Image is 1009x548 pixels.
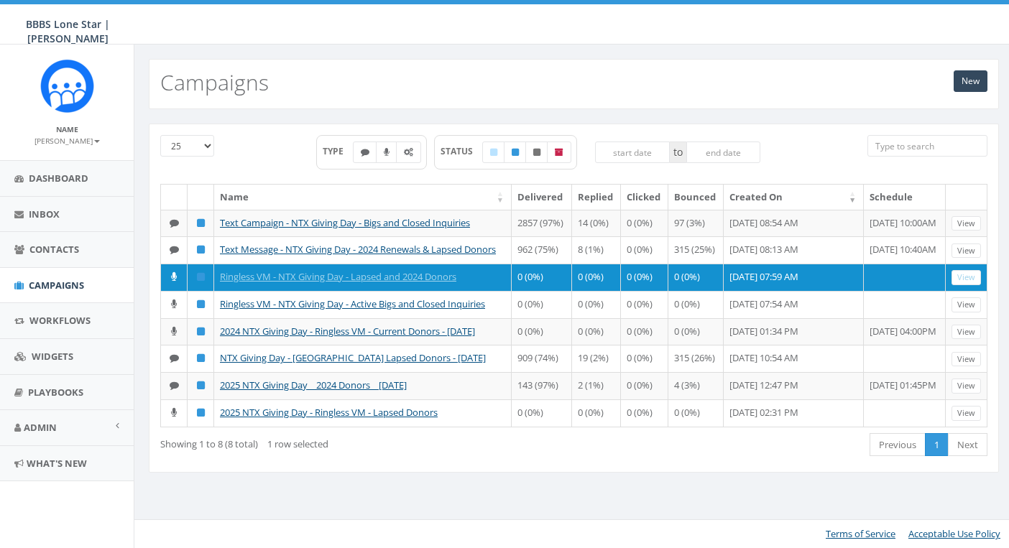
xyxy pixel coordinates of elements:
[668,399,724,427] td: 0 (0%)
[197,245,205,254] i: Published
[384,148,390,157] i: Ringless Voice Mail
[29,172,88,185] span: Dashboard
[171,299,177,309] i: Ringless Voice Mail
[353,141,377,163] label: Text SMS
[533,148,540,157] i: Unpublished
[621,264,668,291] td: 0 (0%)
[197,218,205,228] i: Published
[724,185,864,210] th: Created On: activate to sort column ascending
[724,372,864,399] td: [DATE] 12:47 PM
[724,345,864,372] td: [DATE] 10:54 AM
[27,457,87,470] span: What's New
[925,433,949,457] a: 1
[826,527,895,540] a: Terms of Service
[952,243,981,259] a: View
[724,399,864,427] td: [DATE] 02:31 PM
[621,291,668,318] td: 0 (0%)
[40,59,94,113] img: Rally_Corp_Icon_1.png
[870,433,926,457] a: Previous
[197,381,205,390] i: Published
[525,141,548,163] label: Unpublished
[32,350,73,363] span: Widgets
[220,325,475,338] a: 2024 NTX Giving Day - Ringless VM - Current Donors - [DATE]
[512,148,519,157] i: Published
[28,386,83,399] span: Playbooks
[220,270,456,283] a: Ringless VM - NTX Giving Day - Lapsed and 2024 Donors
[34,136,100,146] small: [PERSON_NAME]
[724,291,864,318] td: [DATE] 07:54 AM
[668,372,724,399] td: 4 (3%)
[512,372,572,399] td: 143 (97%)
[668,345,724,372] td: 315 (26%)
[572,372,621,399] td: 2 (1%)
[952,352,981,367] a: View
[404,148,413,157] i: Automated Message
[512,318,572,345] td: 0 (0%)
[170,353,179,363] i: Text SMS
[512,236,572,264] td: 962 (75%)
[504,141,527,163] label: Published
[197,299,205,309] i: Published
[171,408,177,417] i: Ringless Voice Mail
[56,124,78,134] small: Name
[867,135,987,157] input: Type to search
[908,527,1000,540] a: Acceptable Use Policy
[952,379,981,394] a: View
[24,421,57,434] span: Admin
[668,236,724,264] td: 315 (25%)
[482,141,505,163] label: Draft
[864,372,946,399] td: [DATE] 01:45PM
[724,236,864,264] td: [DATE] 08:13 AM
[864,185,946,210] th: Schedule
[197,353,205,363] i: Published
[621,236,668,264] td: 0 (0%)
[952,216,981,231] a: View
[490,148,497,157] i: Draft
[621,210,668,237] td: 0 (0%)
[724,210,864,237] td: [DATE] 08:54 AM
[724,318,864,345] td: [DATE] 01:34 PM
[621,399,668,427] td: 0 (0%)
[220,216,470,229] a: Text Campaign - NTX Giving Day - Bigs and Closed Inquiries
[512,264,572,291] td: 0 (0%)
[621,185,668,210] th: Clicked
[572,210,621,237] td: 14 (0%)
[572,236,621,264] td: 8 (1%)
[621,372,668,399] td: 0 (0%)
[864,318,946,345] td: [DATE] 04:00PM
[621,318,668,345] td: 0 (0%)
[170,245,179,254] i: Text SMS
[29,279,84,292] span: Campaigns
[864,236,946,264] td: [DATE] 10:40AM
[668,291,724,318] td: 0 (0%)
[952,406,981,421] a: View
[26,17,110,45] span: BBBS Lone Star | [PERSON_NAME]
[376,141,397,163] label: Ringless Voice Mail
[512,345,572,372] td: 909 (74%)
[724,264,864,291] td: [DATE] 07:59 AM
[220,351,486,364] a: NTX Giving Day - [GEOGRAPHIC_DATA] Lapsed Donors - [DATE]
[954,70,987,92] a: New
[952,325,981,340] a: View
[29,208,60,220] span: Inbox
[361,148,369,157] i: Text SMS
[29,243,79,256] span: Contacts
[220,406,438,419] a: 2025 NTX Giving Day - Ringless VM - Lapsed Donors
[952,270,981,285] a: View
[864,210,946,237] td: [DATE] 10:00AM
[29,314,91,327] span: Workflows
[668,318,724,345] td: 0 (0%)
[668,185,724,210] th: Bounced
[595,141,670,163] input: start date
[512,399,572,427] td: 0 (0%)
[267,437,328,450] span: 1 row selected
[197,408,205,417] i: Published
[572,345,621,372] td: 19 (2%)
[572,185,621,210] th: Replied
[220,297,485,310] a: Ringless VM - NTX Giving Day - Active Bigs and Closed Inquiries
[952,297,981,312] a: View
[668,210,724,237] td: 97 (3%)
[171,327,177,336] i: Ringless Voice Mail
[160,432,492,451] div: Showing 1 to 8 (8 total)
[572,318,621,345] td: 0 (0%)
